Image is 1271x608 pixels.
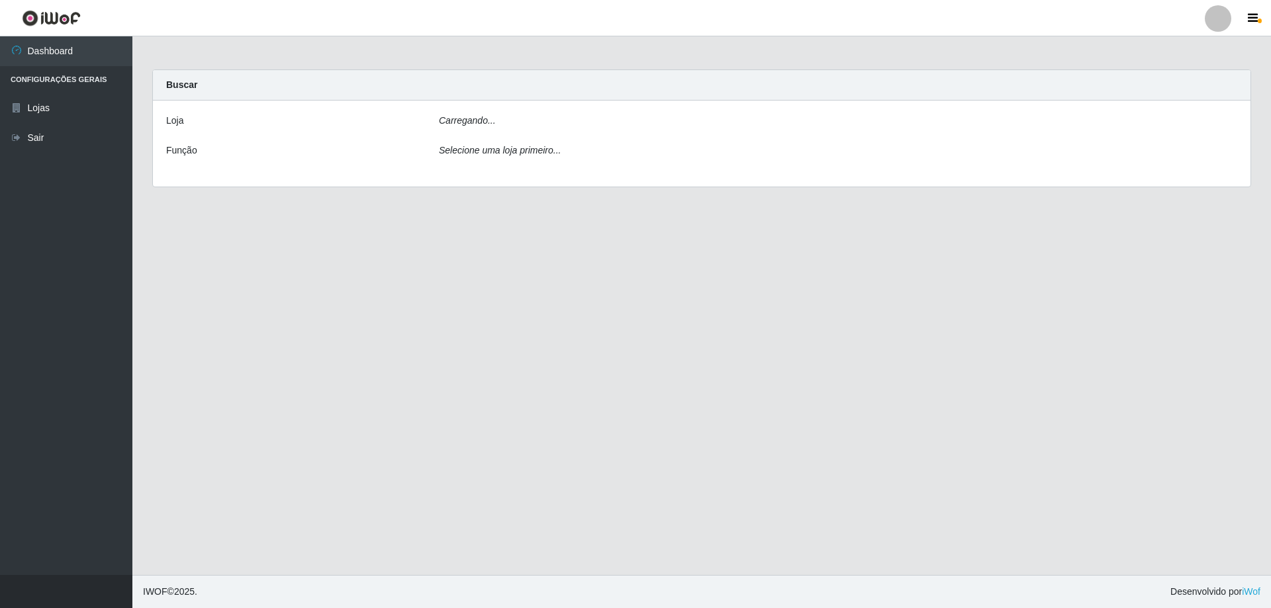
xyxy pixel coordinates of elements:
i: Carregando... [439,115,496,126]
label: Loja [166,114,183,128]
i: Selecione uma loja primeiro... [439,145,561,155]
span: Desenvolvido por [1170,585,1260,599]
img: CoreUI Logo [22,10,81,26]
span: IWOF [143,586,167,597]
span: © 2025 . [143,585,197,599]
strong: Buscar [166,79,197,90]
label: Função [166,144,197,157]
a: iWof [1242,586,1260,597]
